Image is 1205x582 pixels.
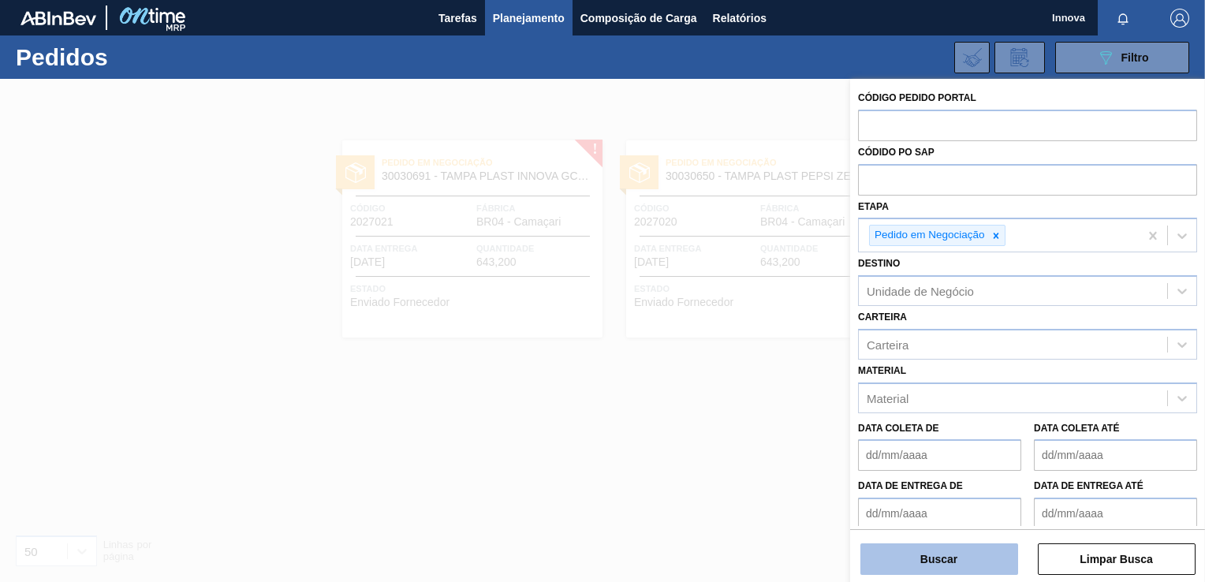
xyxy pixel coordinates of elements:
input: dd/mm/aaaa [858,498,1021,529]
span: Tarefas [438,9,477,28]
span: Composição de Carga [580,9,697,28]
input: dd/mm/aaaa [1034,498,1197,529]
div: Importar Negociações dos Pedidos [954,42,990,73]
h1: Pedidos [16,48,242,66]
input: dd/mm/aaaa [1034,439,1197,471]
label: Destino [858,258,900,269]
input: dd/mm/aaaa [858,439,1021,471]
div: Carteira [867,338,908,351]
span: Relatórios [713,9,767,28]
label: Data de Entrega de [858,480,963,491]
div: Material [867,391,908,405]
label: Etapa [858,201,889,212]
img: Logout [1170,9,1189,28]
div: Solicitação de Revisão de Pedidos [994,42,1045,73]
div: Unidade de Negócio [867,285,974,298]
button: Notificações [1098,7,1148,29]
label: Código Pedido Portal [858,92,976,103]
label: Data de Entrega até [1034,480,1143,491]
span: Planejamento [493,9,565,28]
button: Filtro [1055,42,1189,73]
img: TNhmsLtSVTkK8tSr43FrP2fwEKptu5GPRR3wAAAABJRU5ErkJggg== [21,11,96,25]
span: Filtro [1121,51,1149,64]
label: Carteira [858,312,907,323]
label: Data coleta até [1034,423,1119,434]
label: Data coleta de [858,423,938,434]
label: Códido PO SAP [858,147,935,158]
label: Material [858,365,906,376]
div: Pedido em Negociação [870,226,987,245]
